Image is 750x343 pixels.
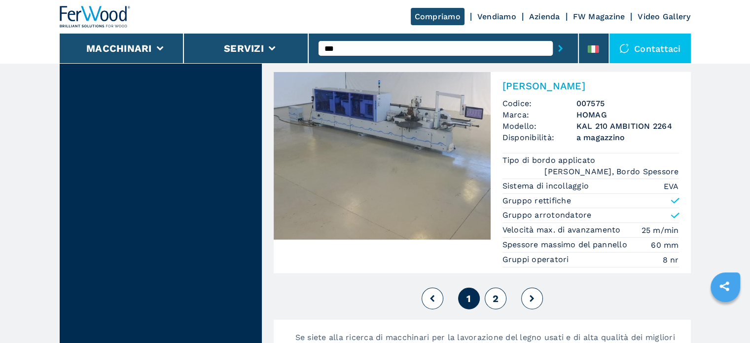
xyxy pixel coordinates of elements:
button: Servizi [224,42,264,54]
a: Vendiamo [477,12,516,21]
span: Disponibilità: [502,132,576,143]
h2: [PERSON_NAME] [502,80,679,92]
img: Ferwood [60,6,131,28]
button: Macchinari [86,42,152,54]
iframe: Chat [708,299,743,336]
a: FW Magazine [573,12,625,21]
em: [PERSON_NAME], Bordo Spessore [544,166,679,177]
img: Contattaci [619,43,629,53]
h3: HOMAG [576,109,679,120]
h3: KAL 210 AMBITION 2264 [576,120,679,132]
img: Bordatrice Singola HOMAG KAL 210 AMBITION 2264 [274,72,491,240]
button: 1 [458,288,480,309]
p: Velocità max. di avanzamento [502,225,623,235]
a: Bordatrice Singola HOMAG KAL 210 AMBITION 2264[PERSON_NAME]Codice:007575Marca:HOMAGModello:KAL 21... [274,72,691,273]
em: 25 m/min [642,225,679,236]
p: Gruppi operatori [502,254,571,265]
button: submit-button [553,37,568,60]
em: 60 mm [651,239,679,251]
p: Spessore massimo del pannello [502,239,630,250]
div: Contattaci [609,34,691,63]
span: Codice: [502,98,576,109]
span: 1 [466,293,471,305]
em: EVA [664,181,679,192]
a: Azienda [529,12,560,21]
p: Gruppo rettifiche [502,195,571,206]
h3: 007575 [576,98,679,109]
span: Modello: [502,120,576,132]
span: 2 [492,293,498,305]
p: Sistema di incollaggio [502,181,592,191]
a: Compriamo [411,8,464,25]
a: Video Gallery [638,12,690,21]
a: sharethis [712,274,737,299]
p: Tipo di bordo applicato [502,155,598,166]
button: 2 [485,288,506,309]
span: Marca: [502,109,576,120]
em: 8 nr [663,254,679,266]
span: a magazzino [576,132,679,143]
p: Gruppo arrotondatore [502,210,592,221]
